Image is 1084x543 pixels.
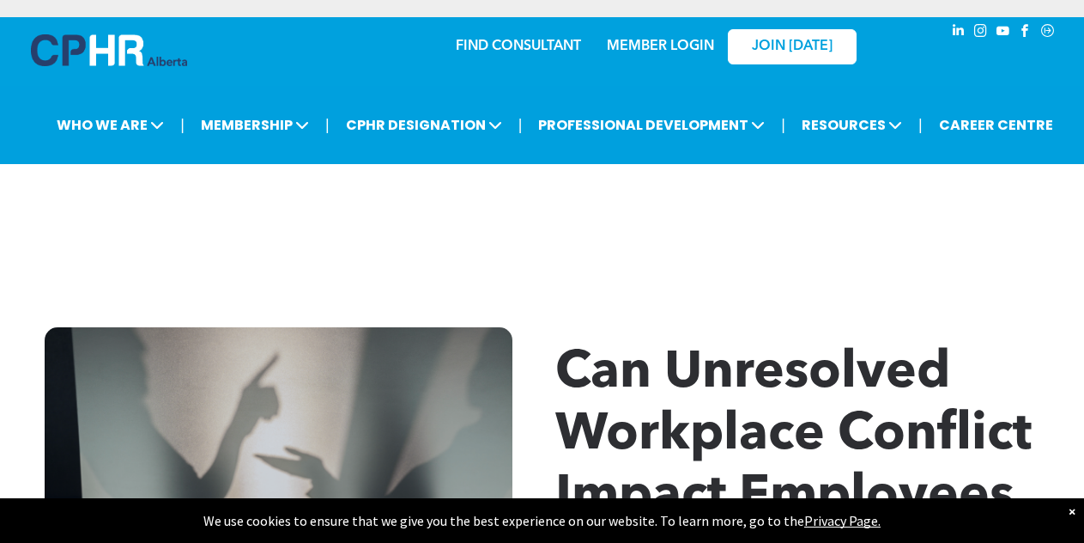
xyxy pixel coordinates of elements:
[1039,21,1057,45] a: Social network
[31,34,187,66] img: A blue and white logo for cp alberta
[533,109,770,141] span: PROFESSIONAL DEVELOPMENT
[752,39,833,55] span: JOIN [DATE]
[196,109,314,141] span: MEMBERSHIP
[781,107,785,143] li: |
[972,21,990,45] a: instagram
[994,21,1013,45] a: youtube
[456,40,581,53] a: FIND CONSULTANT
[607,40,714,53] a: MEMBER LOGIN
[1069,503,1075,520] div: Dismiss notification
[51,109,169,141] span: WHO WE ARE
[180,107,185,143] li: |
[325,107,330,143] li: |
[949,21,968,45] a: linkedin
[1016,21,1035,45] a: facebook
[918,107,923,143] li: |
[728,29,857,64] a: JOIN [DATE]
[341,109,507,141] span: CPHR DESIGNATION
[518,107,523,143] li: |
[934,109,1058,141] a: CAREER CENTRE
[796,109,907,141] span: RESOURCES
[804,512,881,529] a: Privacy Page.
